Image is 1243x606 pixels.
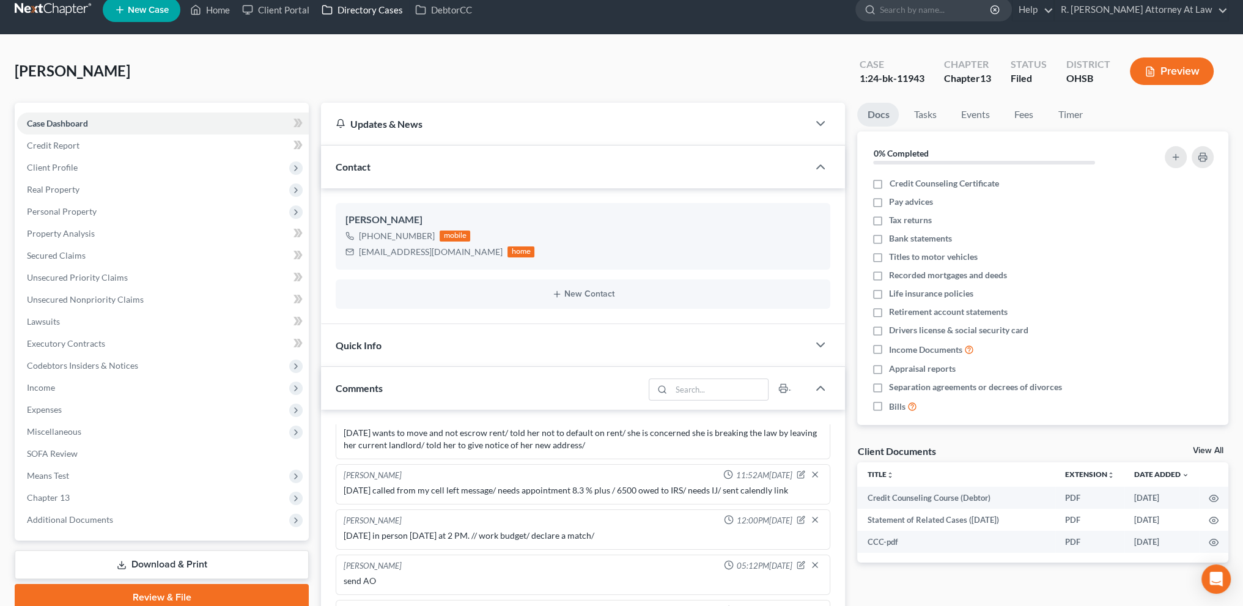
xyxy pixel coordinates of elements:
input: Search... [671,379,769,400]
a: Unsecured Nonpriority Claims [17,289,309,311]
i: unfold_more [1107,471,1115,479]
span: 12:00PM[DATE] [736,515,792,527]
div: Chapter [944,57,991,72]
td: PDF [1055,487,1124,509]
td: [DATE] [1124,531,1199,553]
span: Executory Contracts [27,338,105,349]
span: Tax returns [889,214,932,226]
button: Preview [1130,57,1214,85]
span: Case Dashboard [27,118,88,128]
span: Income [27,382,55,393]
span: Real Property [27,184,79,194]
div: Chapter [944,72,991,86]
span: Titles to motor vehicles [889,251,978,263]
span: Credit Counseling Certificate [889,177,998,190]
span: New Case [128,6,169,15]
a: Credit Report [17,135,309,157]
span: Lawsuits [27,316,60,327]
td: PDF [1055,531,1124,553]
div: [PERSON_NAME] [345,213,821,227]
div: [DATE] in person [DATE] at 2 PM. // work budget/ declare a match/ [344,530,822,542]
div: send AO [344,575,822,587]
div: Open Intercom Messenger [1201,564,1231,594]
span: Additional Documents [27,514,113,525]
span: Appraisal reports [889,363,956,375]
strong: 0% Completed [873,148,928,158]
a: Events [951,103,999,127]
div: home [507,246,534,257]
a: View All [1193,446,1223,455]
span: Personal Property [27,206,97,216]
div: mobile [440,231,470,242]
div: [PHONE_NUMBER] [359,230,435,242]
div: 1:24-bk-11943 [860,72,924,86]
div: [DATE] wants to move and not escrow rent/ told her not to default on rent/ she is concerned she i... [344,427,822,451]
a: Property Analysis [17,223,309,245]
span: Property Analysis [27,228,95,238]
td: [DATE] [1124,509,1199,531]
span: Miscellaneous [27,426,81,437]
span: [PERSON_NAME] [15,62,130,79]
span: Retirement account statements [889,306,1008,318]
span: Secured Claims [27,250,86,261]
a: Lawsuits [17,311,309,333]
a: Download & Print [15,550,309,579]
a: Tasks [904,103,946,127]
span: Bills [889,401,906,413]
div: Updates & News [336,117,794,130]
span: Life insurance policies [889,287,973,300]
button: New Contact [345,289,821,299]
i: expand_more [1182,471,1189,479]
div: OHSB [1066,72,1110,86]
span: Quick Info [336,339,382,351]
span: Recorded mortgages and deeds [889,269,1007,281]
div: District [1066,57,1110,72]
a: SOFA Review [17,443,309,465]
div: Case [860,57,924,72]
a: Docs [857,103,899,127]
div: [DATE] called from my cell left message/ needs appointment 8.3 % plus / 6500 owed to IRS/ needs I... [344,484,822,497]
span: Comments [336,382,383,394]
span: 11:52AM[DATE] [736,470,792,481]
a: Executory Contracts [17,333,309,355]
div: [PERSON_NAME] [344,515,402,527]
span: Credit Report [27,140,79,150]
span: Separation agreements or decrees of divorces [889,381,1062,393]
td: CCC-pdf [857,531,1055,553]
span: Unsecured Priority Claims [27,272,128,283]
a: Case Dashboard [17,113,309,135]
a: Timer [1048,103,1092,127]
span: Drivers license & social security card [889,324,1028,336]
a: Secured Claims [17,245,309,267]
td: Credit Counseling Course (Debtor) [857,487,1055,509]
td: Statement of Related Cases ([DATE]) [857,509,1055,531]
span: Unsecured Nonpriority Claims [27,294,144,305]
div: [PERSON_NAME] [344,560,402,572]
span: Contact [336,161,371,172]
span: Codebtors Insiders & Notices [27,360,138,371]
td: [DATE] [1124,487,1199,509]
a: Titleunfold_more [867,470,893,479]
div: [EMAIL_ADDRESS][DOMAIN_NAME] [359,246,503,258]
div: [PERSON_NAME] [344,470,402,482]
span: 13 [980,72,991,84]
div: Status [1011,57,1047,72]
span: 05:12PM[DATE] [736,560,792,572]
span: Pay advices [889,196,933,208]
span: Chapter 13 [27,492,70,503]
a: Date Added expand_more [1134,470,1189,479]
span: Expenses [27,404,62,415]
a: Unsecured Priority Claims [17,267,309,289]
span: Bank statements [889,232,952,245]
div: Client Documents [857,445,935,457]
span: Client Profile [27,162,78,172]
div: Filed [1011,72,1047,86]
i: unfold_more [886,471,893,479]
a: Extensionunfold_more [1065,470,1115,479]
span: SOFA Review [27,448,78,459]
span: Means Test [27,470,69,481]
td: PDF [1055,509,1124,531]
span: Income Documents [889,344,962,356]
a: Fees [1004,103,1043,127]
